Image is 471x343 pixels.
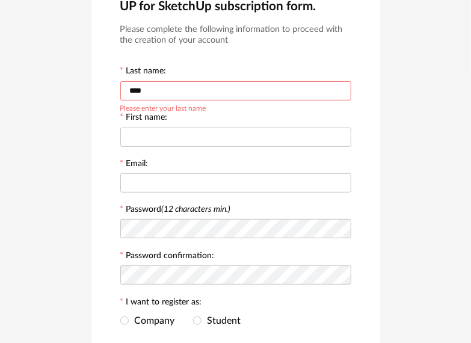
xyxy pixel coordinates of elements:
label: I want to register as: [120,298,202,309]
h3: Please complete the following information to proceed with the creation of your account [120,24,351,46]
i: (12 characters min.) [162,205,231,214]
span: Company [129,316,175,326]
label: First name: [120,113,168,124]
div: Please enter your last name [120,102,206,112]
label: Password [126,205,231,214]
span: Student [202,316,241,326]
label: Email: [120,159,149,170]
label: Last name: [120,67,167,78]
label: Password confirmation: [120,252,215,262]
